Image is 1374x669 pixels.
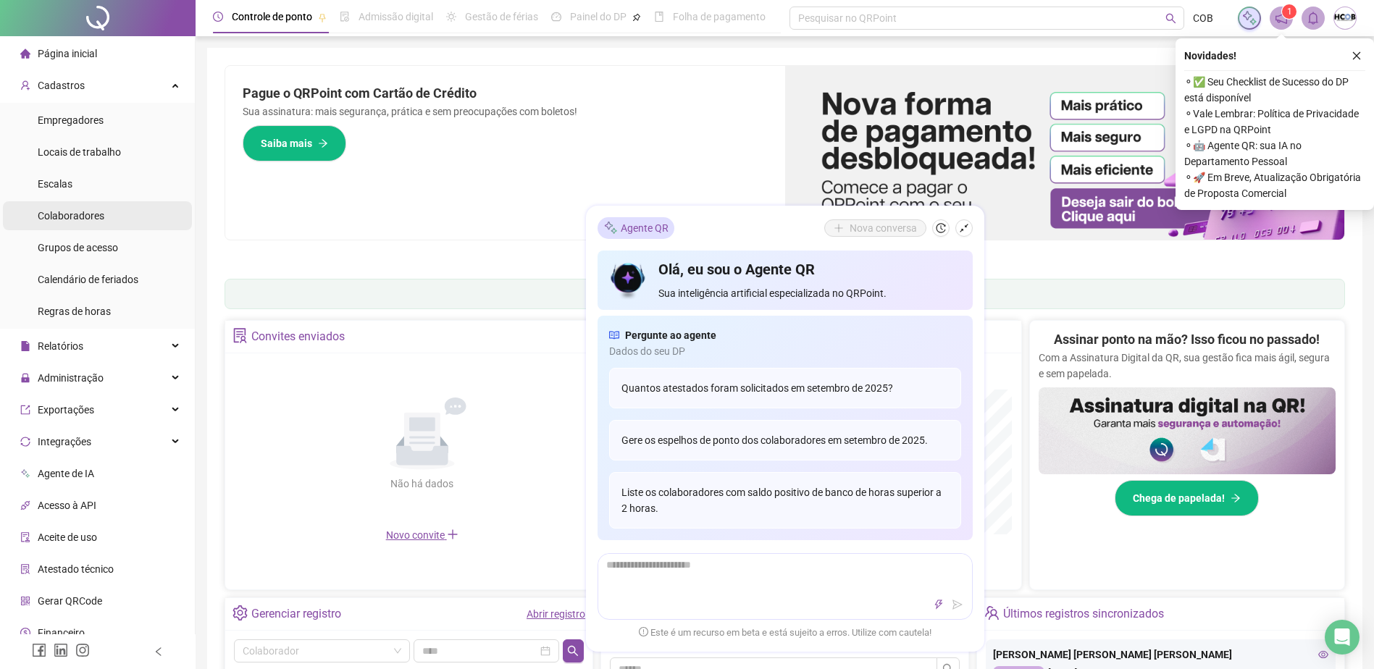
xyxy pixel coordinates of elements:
[38,306,111,317] span: Regras de horas
[1165,13,1176,24] span: search
[38,563,114,575] span: Atestado técnico
[1184,48,1236,64] span: Novidades !
[20,341,30,351] span: file
[261,135,312,151] span: Saiba mais
[609,343,961,359] span: Dados do seu DP
[1334,7,1356,29] img: 24957
[38,242,118,253] span: Grupos de acesso
[567,645,579,657] span: search
[38,340,83,352] span: Relatórios
[38,595,102,607] span: Gerar QRCode
[38,372,104,384] span: Administração
[340,12,350,22] span: file-done
[20,49,30,59] span: home
[551,12,561,22] span: dashboard
[243,125,346,161] button: Saiba mais
[38,210,104,222] span: Colaboradores
[251,324,345,349] div: Convites enviados
[233,605,248,620] span: setting
[251,602,341,626] div: Gerenciar registro
[20,596,30,606] span: qrcode
[465,11,538,22] span: Gestão de férias
[243,83,768,104] h2: Pague o QRPoint com Cartão de Crédito
[570,11,627,22] span: Painel do DP
[1133,490,1225,506] span: Chega de papelada!
[38,274,138,285] span: Calendário de feriados
[1039,350,1336,382] p: Com a Assinatura Digital da QR, sua gestão fica mais ágil, segura e sem papelada.
[233,328,248,343] span: solution
[20,405,30,415] span: export
[527,608,585,620] a: Abrir registro
[654,12,664,22] span: book
[154,647,164,657] span: left
[824,219,926,237] button: Nova conversa
[38,178,72,190] span: Escalas
[639,627,648,636] span: exclamation-circle
[38,627,85,639] span: Financeiro
[1184,169,1365,201] span: ⚬ 🚀 Em Breve, Atualização Obrigatória de Proposta Comercial
[20,373,30,383] span: lock
[1282,4,1296,19] sup: 1
[20,628,30,638] span: dollar
[949,596,966,613] button: send
[1287,7,1292,17] span: 1
[447,529,458,540] span: plus
[38,500,96,511] span: Acesso à API
[318,138,328,148] span: arrow-right
[318,13,327,22] span: pushpin
[1039,387,1336,474] img: banner%2F02c71560-61a6-44d4-94b9-c8ab97240462.png
[609,327,619,343] span: read
[609,472,961,529] div: Liste os colaboradores com saldo positivo de banco de horas superior a 2 horas.
[32,643,46,657] span: facebook
[603,220,618,235] img: sparkle-icon.fc2bf0ac1784a2077858766a79e2daf3.svg
[38,531,97,543] span: Aceite de uso
[673,11,766,22] span: Folha de pagamento
[20,80,30,91] span: user-add
[959,223,969,233] span: shrink
[1184,138,1365,169] span: ⚬ 🤖 Agente QR: sua IA no Departamento Pessoal
[934,599,944,610] span: thunderbolt
[54,643,68,657] span: linkedin
[609,368,961,408] div: Quantos atestados foram solicitados em setembro de 2025?
[1054,329,1320,350] h2: Assinar ponto na mão? Isso ficou no passado!
[1352,51,1362,61] span: close
[38,404,94,416] span: Exportações
[1184,74,1365,106] span: ⚬ ✅ Seu Checklist de Sucesso do DP está disponível
[243,104,768,119] p: Sua assinatura: mais segurança, prática e sem preocupações com boletos!
[984,605,1000,620] span: team
[1275,12,1288,25] span: notification
[20,500,30,510] span: api
[38,114,104,126] span: Empregadores
[1231,493,1241,503] span: arrow-right
[1115,480,1259,516] button: Chega de papelada!
[232,11,312,22] span: Controle de ponto
[356,476,489,492] div: Não há dados
[20,532,30,542] span: audit
[213,12,223,22] span: clock-circle
[75,643,90,657] span: instagram
[1318,649,1328,660] span: eye
[1307,12,1320,25] span: bell
[1241,10,1257,26] img: sparkle-icon.fc2bf0ac1784a2077858766a79e2daf3.svg
[1003,602,1164,626] div: Últimos registros sincronizados
[639,626,931,640] span: Este é um recurso em beta e está sujeito a erros. Utilize com cautela!
[609,259,648,301] img: icon
[632,13,641,22] span: pushpin
[446,12,456,22] span: sun
[359,11,433,22] span: Admissão digital
[38,80,85,91] span: Cadastros
[785,66,1345,240] img: banner%2F096dab35-e1a4-4d07-87c2-cf089f3812bf.png
[625,327,716,343] span: Pergunte ao agente
[936,223,946,233] span: history
[1325,620,1360,655] div: Open Intercom Messenger
[38,436,91,447] span: Integrações
[38,146,121,158] span: Locais de trabalho
[930,596,947,613] button: thunderbolt
[20,437,30,447] span: sync
[1184,106,1365,138] span: ⚬ Vale Lembrar: Política de Privacidade e LGPD na QRPoint
[609,420,961,460] div: Gere os espelhos de ponto dos colaboradores em setembro de 2025.
[993,647,1328,662] div: [PERSON_NAME] [PERSON_NAME] [PERSON_NAME]
[386,529,458,541] span: Novo convite
[658,259,960,279] h4: Olá, eu sou o Agente QR
[38,48,97,59] span: Página inicial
